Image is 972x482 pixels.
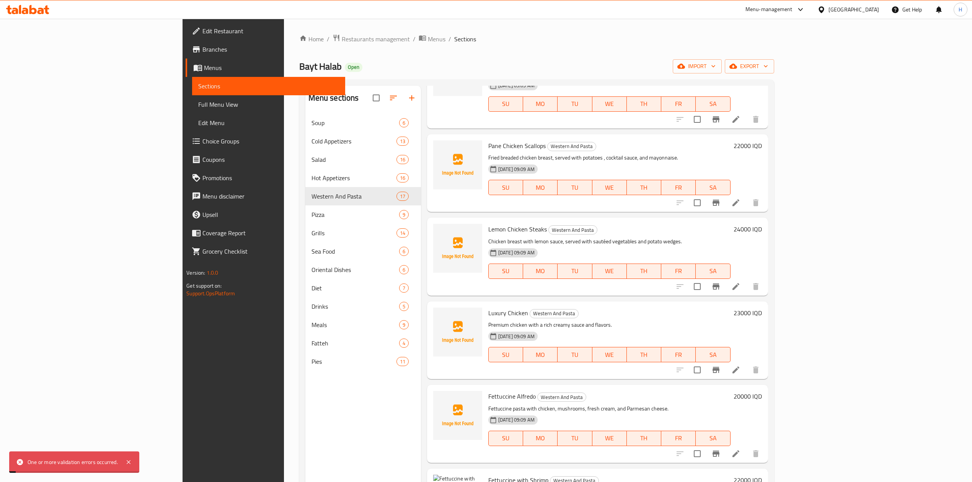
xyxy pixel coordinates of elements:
button: Add section [403,89,421,107]
div: Cold Appetizers13 [305,132,421,150]
button: TU [558,431,592,446]
button: delete [747,445,765,463]
img: Lemon Chicken Steaks [433,224,482,273]
button: delete [747,361,765,379]
span: 13 [397,138,408,145]
button: WE [592,347,627,362]
div: Western And Pasta [537,392,586,402]
div: One or more validation errors occurred. [28,458,118,466]
button: Branch-specific-item [707,110,725,129]
span: Western And Pasta [311,192,396,201]
p: Chicken breast with lemon sauce, served with sautéed vegetables and potato wedges. [488,237,731,246]
span: SA [699,265,727,277]
button: WE [592,264,627,279]
span: WE [595,265,624,277]
div: Oriental Dishes6 [305,261,421,279]
button: TH [627,347,661,362]
span: H [959,5,962,14]
span: Sections [198,81,339,91]
h6: 24000 IQD [734,224,762,234]
span: Salad [311,155,396,164]
div: Soup6 [305,114,421,132]
span: Fatteh [311,339,399,348]
span: TH [630,182,658,193]
span: Full Menu View [198,100,339,109]
a: Support.OpsPlatform [186,288,235,298]
div: Hot Appetizers16 [305,169,421,187]
p: Premium chicken with a rich creamy sauce and flavors. [488,320,731,330]
button: SA [696,431,730,446]
span: FR [664,182,693,193]
button: TU [558,347,592,362]
span: Edit Restaurant [202,26,339,36]
span: [DATE] 09:09 AM [495,249,538,256]
div: items [396,155,409,164]
a: Full Menu View [192,95,345,114]
a: Sections [192,77,345,95]
div: Grills14 [305,224,421,242]
span: FR [664,349,693,360]
img: Pane Chicken Scallops [433,140,482,189]
a: Menus [186,59,345,77]
a: Menus [419,34,445,44]
div: items [399,283,409,293]
a: Edit menu item [731,449,740,458]
span: [DATE] 09:09 AM [495,333,538,340]
div: Pizza [311,210,399,219]
span: SA [699,98,727,109]
span: export [731,62,768,71]
a: Restaurants management [333,34,410,44]
span: 9 [400,321,408,329]
span: Promotions [202,173,339,182]
span: Open [345,64,362,70]
span: Luxury Chicken [488,307,528,319]
button: TH [627,96,661,112]
div: Diet7 [305,279,421,297]
button: Branch-specific-item [707,194,725,212]
div: Menu-management [745,5,793,14]
button: SU [488,347,523,362]
h6: 23000 IQD [734,308,762,318]
span: Select to update [689,195,705,211]
span: 11 [397,358,408,365]
span: Edit Menu [198,118,339,127]
span: TH [630,433,658,444]
span: Get support on: [186,281,222,291]
span: Lemon Chicken Steaks [488,223,547,235]
span: Hot Appetizers [311,173,396,182]
div: items [399,210,409,219]
button: SU [488,264,523,279]
div: items [396,192,409,201]
button: WE [592,431,627,446]
span: Select to update [689,446,705,462]
a: Grocery Checklist [186,242,345,261]
span: [DATE] 09:09 AM [495,166,538,173]
span: Menus [428,34,445,44]
span: FR [664,433,693,444]
span: 16 [397,174,408,182]
a: Menu disclaimer [186,187,345,205]
span: Western And Pasta [530,309,578,318]
div: Western And Pasta [548,225,597,234]
span: Menu disclaimer [202,192,339,201]
a: Edit Menu [192,114,345,132]
h6: 22000 IQD [734,140,762,151]
span: MO [526,182,554,193]
a: Edit menu item [731,115,740,124]
div: [GEOGRAPHIC_DATA] [828,5,879,14]
span: Select to update [689,362,705,378]
button: SA [696,96,730,112]
button: FR [661,96,696,112]
button: WE [592,180,627,195]
button: SA [696,180,730,195]
span: TU [561,182,589,193]
button: export [725,59,774,73]
span: TU [561,349,589,360]
span: Branches [202,45,339,54]
li: / [413,34,416,44]
span: Select to update [689,111,705,127]
span: [DATE] 09:09 AM [495,82,538,89]
span: 16 [397,156,408,163]
button: FR [661,180,696,195]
